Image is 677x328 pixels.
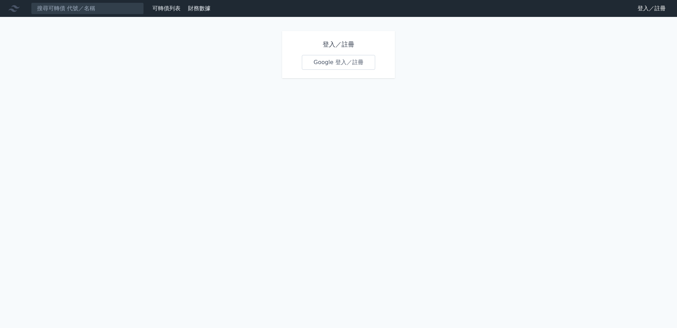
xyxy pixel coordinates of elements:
a: Google 登入／註冊 [302,55,375,70]
h1: 登入／註冊 [302,39,375,49]
a: 財務數據 [188,5,211,12]
a: 可轉債列表 [152,5,181,12]
input: 搜尋可轉債 代號／名稱 [31,2,144,14]
a: 登入／註冊 [632,3,671,14]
